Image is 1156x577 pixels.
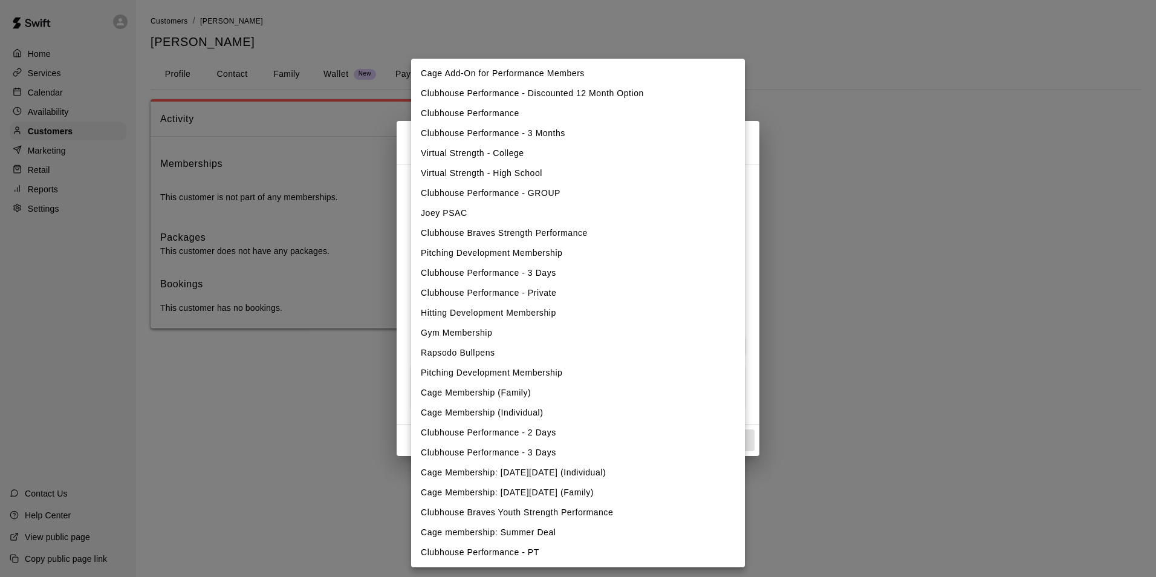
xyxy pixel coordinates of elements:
[411,403,745,423] li: Cage Membership (Individual)
[411,83,745,103] li: Clubhouse Performance - Discounted 12 Month Option
[411,463,745,483] li: Cage Membership: [DATE][DATE] (Individual)
[411,123,745,143] li: Clubhouse Performance - 3 Months
[411,303,745,323] li: Hitting Development Membership
[411,443,745,463] li: Clubhouse Performance - 3 Days
[411,363,745,383] li: Pitching Development Membership
[411,64,745,83] li: Cage Add-On for Performance Members
[411,243,745,263] li: Pitching Development Membership
[411,483,745,503] li: Cage Membership: [DATE][DATE] (Family)
[411,223,745,243] li: Clubhouse Braves Strength Performance
[411,203,745,223] li: Joey PSAC
[411,103,745,123] li: Clubhouse Performance
[411,543,745,562] li: Clubhouse Performance - PT
[411,503,745,523] li: Clubhouse Braves Youth Strength Performance
[411,523,745,543] li: Cage membership: Summer Deal
[411,163,745,183] li: Virtual Strength - High School
[411,323,745,343] li: Gym Membership
[411,143,745,163] li: Virtual Strength - College
[411,283,745,303] li: Clubhouse Performance - Private
[411,183,745,203] li: Clubhouse Performance - GROUP
[411,263,745,283] li: Clubhouse Performance - 3 Days
[411,383,745,403] li: Cage Membership (Family)
[411,423,745,443] li: Clubhouse Performance - 2 Days
[411,343,745,363] li: Rapsodo Bullpens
